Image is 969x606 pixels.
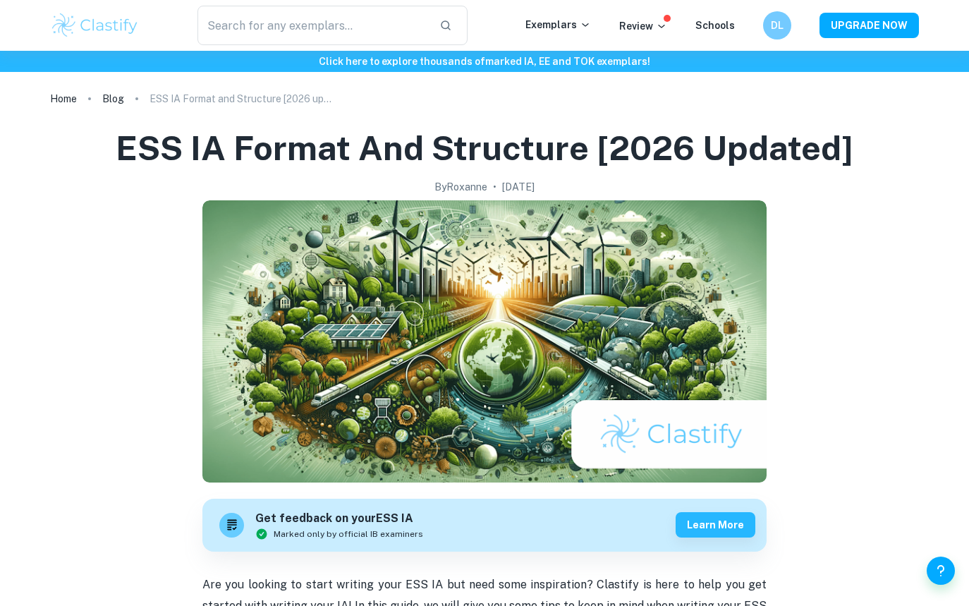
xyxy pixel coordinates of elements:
button: Help and Feedback [927,557,955,585]
a: Blog [102,89,124,109]
span: Marked only by official IB examiners [274,528,423,540]
img: ESS IA Format and Structure [2026 updated] cover image [202,200,767,483]
p: Review [619,18,667,34]
h2: [DATE] [502,179,535,195]
h6: Get feedback on your ESS IA [255,510,423,528]
p: ESS IA Format and Structure [2026 updated] [150,91,333,107]
button: UPGRADE NOW [819,13,919,38]
button: DL [763,11,791,40]
a: Schools [695,20,735,31]
p: Exemplars [525,17,591,32]
input: Search for any exemplars... [197,6,428,45]
h6: Click here to explore thousands of marked IA, EE and TOK exemplars ! [3,54,966,69]
button: Learn more [676,512,755,538]
a: Get feedback on yourESS IAMarked only by official IB examinersLearn more [202,499,767,552]
h2: By Roxanne [434,179,487,195]
a: Home [50,89,77,109]
h1: ESS IA Format and Structure [2026 updated] [116,126,853,171]
h6: DL [769,18,786,33]
img: Clastify logo [50,11,140,40]
p: • [493,179,496,195]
